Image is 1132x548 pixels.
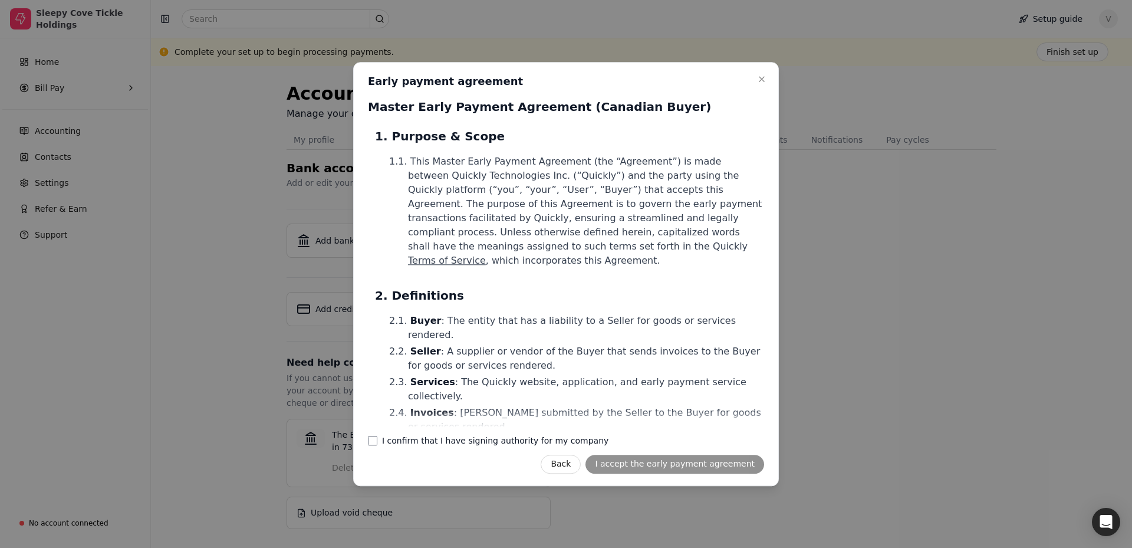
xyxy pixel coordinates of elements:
button: Back [541,455,581,474]
li: Purpose & Scope [387,127,764,268]
li: : [PERSON_NAME] submitted by the Seller to the Buyer for goods or services rendered. [399,406,764,434]
li: : The Quickly website, application, and early payment service collectively. [399,375,764,403]
li: This Master Early Payment Agreement (the “Agreement”) is made between Quickly Technologies Inc. (... [399,155,764,268]
a: Terms of Service [408,255,486,266]
li: Definitions [387,287,764,434]
span: Invoices [410,407,454,418]
li: : A supplier or vendor of the Buyer that sends invoices to the Buyer for goods or services rendered. [399,344,764,373]
span: Buyer [410,315,442,326]
span: Seller [410,346,441,357]
li: : The entity that has a liability to a Seller for goods or services rendered. [399,314,764,342]
label: I confirm that I have signing authority for my company [382,437,608,445]
div: Master Early Payment Agreement (Canadian Buyer) [368,98,764,116]
span: Services [410,376,455,388]
h2: Early payment agreement [368,74,523,88]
